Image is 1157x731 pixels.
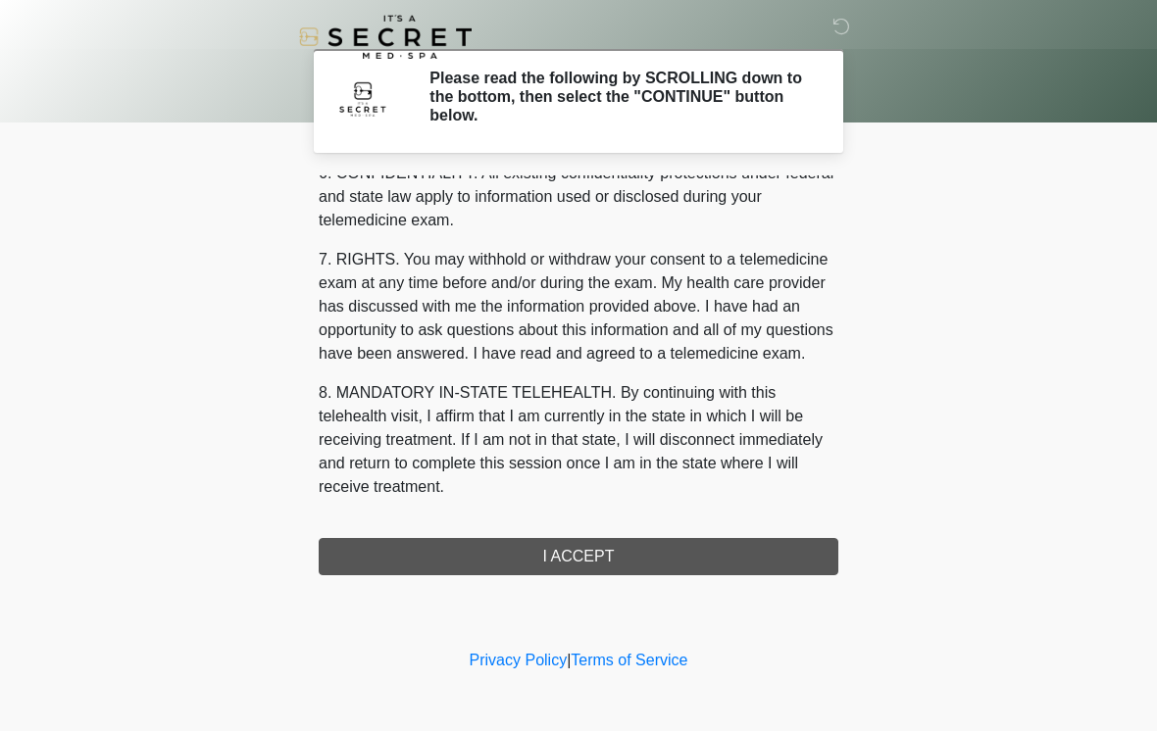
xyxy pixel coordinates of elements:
p: 6. CONFIDENTIALITY. All existing confidentiality protections under federal and state law apply to... [319,162,838,232]
p: 7. RIGHTS. You may withhold or withdraw your consent to a telemedicine exam at any time before an... [319,248,838,365]
img: Agent Avatar [333,69,392,127]
h2: Please read the following by SCROLLING down to the bottom, then select the "CONTINUE" button below. [429,69,809,125]
p: 8. MANDATORY IN-STATE TELEHEALTH. By continuing with this telehealth visit, I affirm that I am cu... [319,381,838,499]
img: It's A Secret Med Spa Logo [299,15,472,59]
a: Privacy Policy [470,652,568,668]
a: Terms of Service [571,652,687,668]
a: | [567,652,571,668]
